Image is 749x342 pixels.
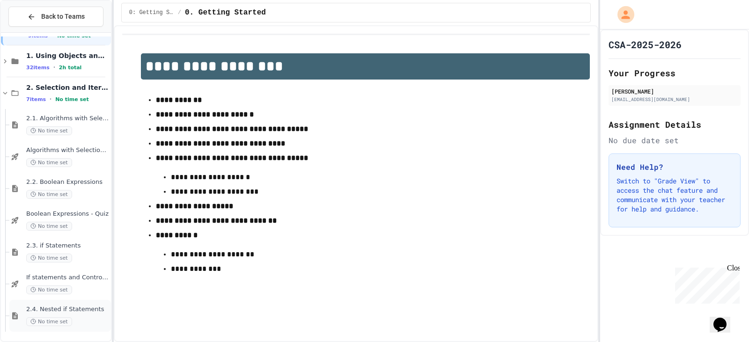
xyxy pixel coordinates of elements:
[26,83,109,92] span: 2. Selection and Iteration
[26,190,72,199] span: No time set
[55,96,89,102] span: No time set
[26,210,109,218] span: Boolean Expressions - Quiz
[26,178,109,186] span: 2.2. Boolean Expressions
[26,96,46,102] span: 7 items
[26,115,109,123] span: 2.1. Algorithms with Selection and Repetition
[50,95,51,103] span: •
[26,274,109,282] span: If statements and Control Flow - Quiz
[4,4,65,59] div: Chat with us now!Close
[26,126,72,135] span: No time set
[608,4,637,25] div: My Account
[611,87,738,95] div: [PERSON_NAME]
[8,7,103,27] button: Back to Teams
[53,64,55,71] span: •
[609,118,741,131] h2: Assignment Details
[178,9,181,16] span: /
[710,305,740,333] iframe: chat widget
[26,317,72,326] span: No time set
[26,306,109,313] span: 2.4. Nested if Statements
[617,161,733,173] h3: Need Help?
[617,176,733,214] p: Switch to "Grade View" to access the chat feature and communicate with your teacher for help and ...
[26,285,72,294] span: No time set
[185,7,266,18] span: 0. Getting Started
[609,135,741,146] div: No due date set
[609,38,682,51] h1: CSA-2025-2026
[26,242,109,250] span: 2.3. if Statements
[41,12,85,22] span: Back to Teams
[26,51,109,60] span: 1. Using Objects and Methods
[26,146,109,154] span: Algorithms with Selection and Repetition - Topic 2.1
[671,264,740,304] iframe: chat widget
[129,9,174,16] span: 0: Getting Started
[26,65,50,71] span: 32 items
[26,222,72,231] span: No time set
[609,66,741,80] h2: Your Progress
[59,65,82,71] span: 2h total
[26,158,72,167] span: No time set
[26,254,72,262] span: No time set
[611,96,738,103] div: [EMAIL_ADDRESS][DOMAIN_NAME]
